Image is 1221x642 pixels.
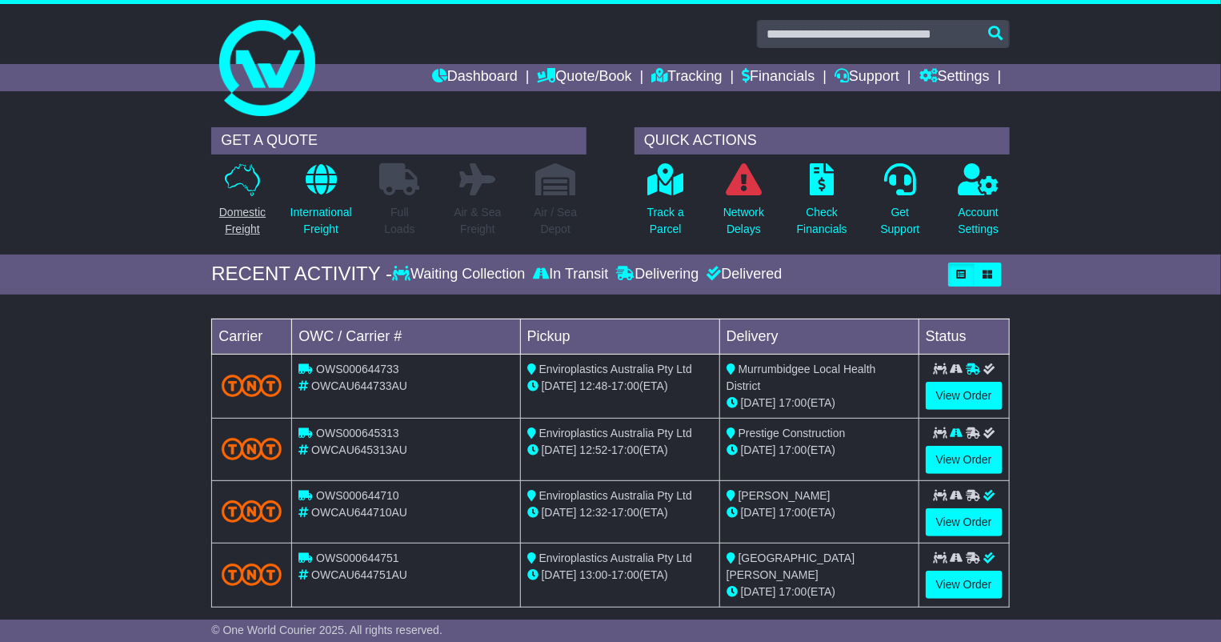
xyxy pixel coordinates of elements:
a: Quote/Book [538,64,632,91]
div: (ETA) [727,395,912,411]
div: (ETA) [727,504,912,521]
td: Delivery [719,319,919,354]
span: OWS000644733 [316,363,399,375]
p: Air / Sea Depot [534,204,577,238]
p: Get Support [881,204,920,238]
span: Enviroplastics Australia Pty Ltd [539,427,692,439]
a: DomesticFreight [218,163,266,247]
span: OWCAU644751AU [311,568,407,581]
span: OWS000644710 [316,489,399,502]
p: Account Settings [959,204,999,238]
span: Murrumbidgee Local Health District [727,363,876,392]
span: 17:00 [779,585,807,598]
a: View Order [926,446,1003,474]
div: Delivered [703,266,783,283]
a: Support [835,64,899,91]
span: [DATE] [741,585,776,598]
img: TNT_Domestic.png [222,500,282,522]
span: OWS000644751 [316,552,399,564]
span: 17:00 [611,568,639,581]
a: View Order [926,508,1003,536]
div: - (ETA) [527,378,713,395]
span: OWS000645313 [316,427,399,439]
span: [DATE] [542,379,577,392]
a: View Order [926,571,1003,599]
span: © One World Courier 2025. All rights reserved. [211,624,442,636]
img: TNT_Domestic.png [222,375,282,396]
span: Enviroplastics Australia Pty Ltd [539,552,692,564]
td: OWC / Carrier # [292,319,520,354]
a: Settings [919,64,990,91]
span: [DATE] [741,396,776,409]
a: CheckFinancials [796,163,848,247]
div: - (ETA) [527,504,713,521]
span: OWCAU644733AU [311,379,407,392]
p: Track a Parcel [647,204,684,238]
div: (ETA) [727,584,912,600]
div: Delivering [613,266,703,283]
div: - (ETA) [527,442,713,459]
a: Track aParcel [647,163,685,247]
span: 17:00 [779,506,807,519]
div: - (ETA) [527,567,713,584]
a: InternationalFreight [290,163,353,247]
span: 17:00 [611,506,639,519]
span: [PERSON_NAME] [739,489,831,502]
a: Tracking [651,64,722,91]
span: 17:00 [779,443,807,456]
span: [DATE] [542,506,577,519]
img: TNT_Domestic.png [222,564,282,585]
span: 12:52 [580,443,608,456]
a: GetSupport [880,163,921,247]
span: 13:00 [580,568,608,581]
span: 17:00 [611,379,639,392]
td: Pickup [520,319,719,354]
td: Status [919,319,1009,354]
span: Prestige Construction [739,427,846,439]
a: NetworkDelays [723,163,765,247]
span: [DATE] [741,506,776,519]
img: TNT_Domestic.png [222,438,282,459]
p: Check Financials [797,204,847,238]
p: Air & Sea Freight [454,204,501,238]
div: GET A QUOTE [211,127,586,154]
div: (ETA) [727,442,912,459]
span: [DATE] [741,443,776,456]
p: Network Delays [723,204,764,238]
span: 12:32 [580,506,608,519]
span: 12:48 [580,379,608,392]
a: Financials [742,64,815,91]
span: Enviroplastics Australia Pty Ltd [539,489,692,502]
span: [GEOGRAPHIC_DATA][PERSON_NAME] [727,552,855,581]
span: [DATE] [542,568,577,581]
a: AccountSettings [958,163,1000,247]
td: Carrier [212,319,292,354]
span: [DATE] [542,443,577,456]
span: 17:00 [779,396,807,409]
p: Domestic Freight [219,204,266,238]
div: In Transit [530,266,613,283]
a: View Order [926,382,1003,410]
span: OWCAU644710AU [311,506,407,519]
div: Waiting Collection [392,266,529,283]
div: RECENT ACTIVITY - [211,263,392,286]
span: Enviroplastics Australia Pty Ltd [539,363,692,375]
span: 17:00 [611,443,639,456]
p: Full Loads [380,204,420,238]
a: Dashboard [432,64,518,91]
span: OWCAU645313AU [311,443,407,456]
p: International Freight [290,204,352,238]
div: QUICK ACTIONS [635,127,1010,154]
